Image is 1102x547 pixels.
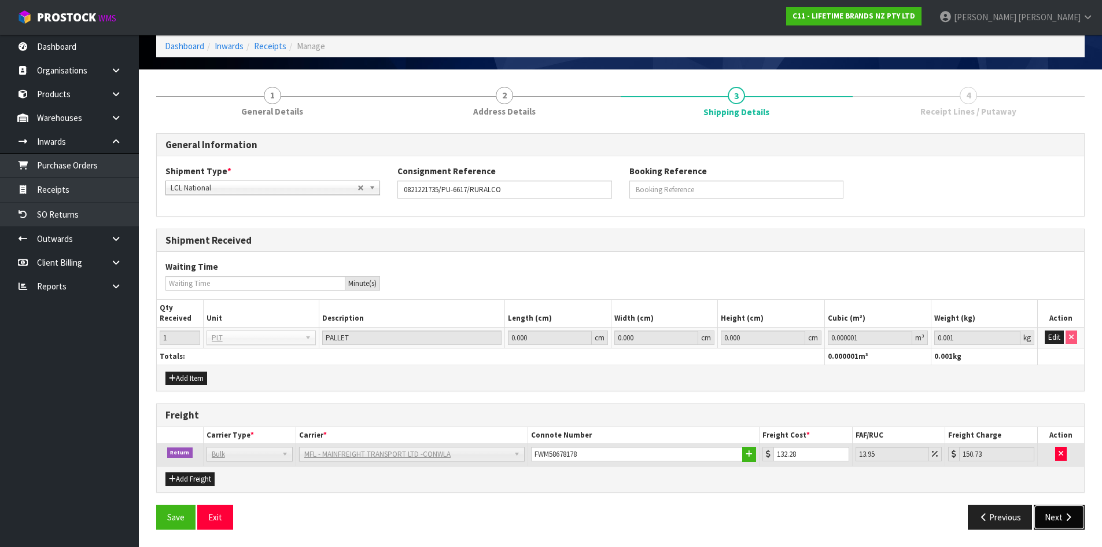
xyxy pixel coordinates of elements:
th: Description [319,300,505,327]
input: Freight Charge [959,447,1034,461]
a: Dashboard [165,41,204,52]
th: Carrier [296,427,528,444]
input: Freight Adjustment [856,447,929,461]
div: m³ [912,331,928,345]
button: Save [156,505,196,530]
span: 3 [728,87,745,104]
div: cm [805,331,821,345]
span: Return [167,447,193,458]
th: Action [1038,427,1084,444]
input: Consignment Reference [397,181,612,199]
th: kg [931,348,1037,365]
span: General Details [241,105,303,118]
span: [PERSON_NAME] [954,12,1016,23]
span: ProStock [37,10,96,25]
span: Receipt Lines / Putaway [920,105,1016,118]
div: Minute(s) [345,276,380,291]
strong: C11 - LIFETIME BRANDS NZ PTY LTD [793,11,915,21]
th: Totals: [157,348,824,365]
div: cm [592,331,608,345]
span: Shipping Details [703,106,769,118]
span: 4 [960,87,977,104]
span: Bulk [212,447,277,461]
h3: General Information [165,139,1075,150]
th: Cubic (m³) [824,300,931,327]
button: Edit [1045,331,1064,344]
a: Receipts [254,41,286,52]
th: Width (cm) [611,300,717,327]
input: Waiting Time [165,276,345,291]
th: Qty Received [157,300,203,327]
th: Connote Number [528,427,760,444]
input: Height [721,331,805,345]
input: Length [508,331,592,345]
th: Weight (kg) [931,300,1037,327]
th: Height (cm) [718,300,824,327]
input: Booking Reference [629,181,844,199]
span: MFL - MAINFREIGHT TRANSPORT LTD -CONWLA [304,447,509,461]
small: WMS [98,13,116,24]
span: 0.001 [934,351,953,361]
input: Width [614,331,698,345]
input: Qty Received [160,331,200,345]
a: Inwards [215,41,244,52]
div: kg [1020,331,1034,345]
input: Weight [934,331,1020,345]
label: Waiting Time [165,260,218,273]
a: C11 - LIFETIME BRANDS NZ PTY LTD [786,7,922,25]
label: Consignment Reference [397,165,496,177]
input: Cubic [828,331,912,345]
th: Freight Cost [760,427,852,444]
span: 2 [496,87,513,104]
button: Next [1034,505,1085,530]
h3: Freight [165,410,1075,421]
th: Carrier Type [203,427,296,444]
div: cm [698,331,714,345]
span: Manage [297,41,325,52]
button: Add Freight [165,472,215,486]
button: Exit [197,505,233,530]
th: m³ [824,348,931,365]
button: Add Item [165,372,207,386]
button: Previous [968,505,1033,530]
span: PLT [212,331,300,345]
span: Shipping Details [156,124,1085,539]
label: Shipment Type [165,165,231,177]
label: Booking Reference [629,165,707,177]
input: Connote Number 1 [531,447,743,461]
th: Length (cm) [504,300,611,327]
span: LCL National [171,181,357,195]
span: 1 [264,87,281,104]
input: Description [322,331,502,345]
h3: Shipment Received [165,235,1075,246]
th: FAF/RUC [852,427,945,444]
span: [PERSON_NAME] [1018,12,1081,23]
th: Unit [203,300,319,327]
th: Action [1038,300,1084,327]
span: 0.000001 [828,351,858,361]
input: Freight Cost [773,447,849,461]
span: Address Details [473,105,536,118]
th: Freight Charge [945,427,1038,444]
img: cube-alt.png [17,10,32,24]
